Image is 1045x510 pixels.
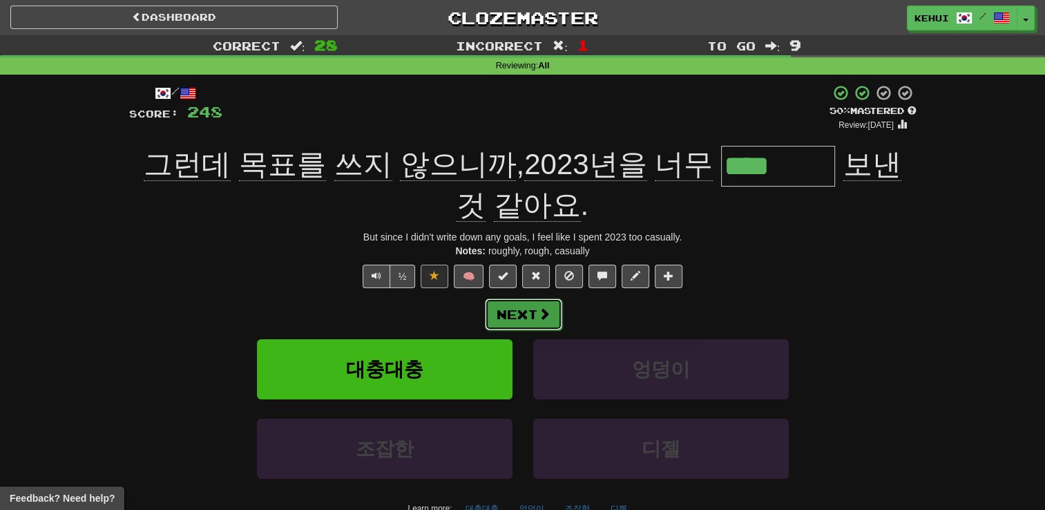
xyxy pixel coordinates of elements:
[838,120,894,130] small: Review: [DATE]
[129,230,917,244] div: But since I didn't write down any goals, I feel like I spent 2023 too casually.
[257,339,512,399] button: 대충대충
[10,491,115,505] span: Open feedback widget
[642,438,680,460] span: 디젤
[129,108,179,120] span: Score:
[187,103,222,120] span: 248
[390,265,416,288] button: ½
[655,265,682,288] button: Add to collection (alt+a)
[129,84,222,102] div: /
[914,12,949,24] span: Kehui
[455,245,486,256] strong: Notes:
[522,265,550,288] button: Reset to 0% Mastered (alt+r)
[632,359,690,380] span: 엉덩이
[144,148,720,180] span: ,
[457,189,486,222] span: 것
[524,148,646,181] span: 2023년을
[144,148,231,181] span: 그런데
[239,148,326,181] span: 목표를
[360,265,416,288] div: Text-to-speech controls
[555,265,583,288] button: Ignore sentence (alt+i)
[421,265,448,288] button: Unfavorite sentence (alt+f)
[485,299,562,330] button: Next
[533,339,789,399] button: 엉덩이
[622,265,649,288] button: Edit sentence (alt+d)
[588,265,616,288] button: Discuss sentence (alt+u)
[290,40,305,52] span: :
[494,189,581,222] span: 같아요
[358,6,686,30] a: Clozemaster
[707,39,756,53] span: To go
[129,244,917,258] div: roughly, rough, casually
[257,419,512,479] button: 조잡한
[346,359,423,380] span: 대충대충
[843,148,901,181] span: 보낸
[456,39,543,53] span: Incorrect
[10,6,338,29] a: Dashboard
[363,265,390,288] button: Play sentence audio (ctl+space)
[907,6,1017,30] a: Kehui /
[334,148,392,181] span: 쓰지
[765,40,780,52] span: :
[533,419,789,479] button: 디젤
[979,11,986,21] span: /
[489,265,517,288] button: Set this sentence to 100% Mastered (alt+m)
[830,105,917,117] div: Mastered
[577,37,589,53] span: 1
[314,37,338,53] span: 28
[213,39,280,53] span: Correct
[655,148,713,181] span: 너무
[356,438,414,460] span: 조잡한
[830,105,850,116] span: 50 %
[553,40,568,52] span: :
[789,37,801,53] span: 9
[457,148,901,221] span: .
[538,61,549,70] strong: All
[400,148,516,181] span: 않으니까
[454,265,483,288] button: 🧠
